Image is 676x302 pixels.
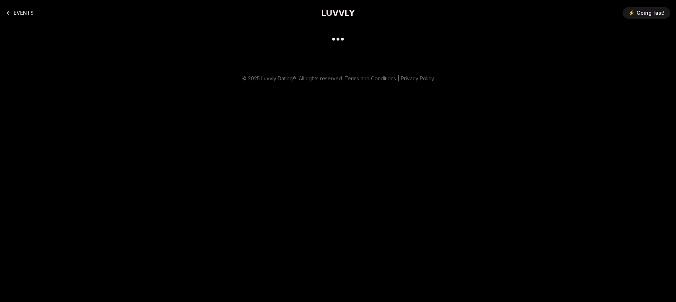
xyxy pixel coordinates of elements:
a: Privacy Policy [401,75,434,81]
span: ⚡️ [628,9,634,16]
span: Going fast! [637,9,665,16]
a: Terms and Conditions [344,75,396,81]
span: | [398,75,399,81]
a: Back to events [6,6,34,20]
a: LUVVLY [321,7,355,19]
